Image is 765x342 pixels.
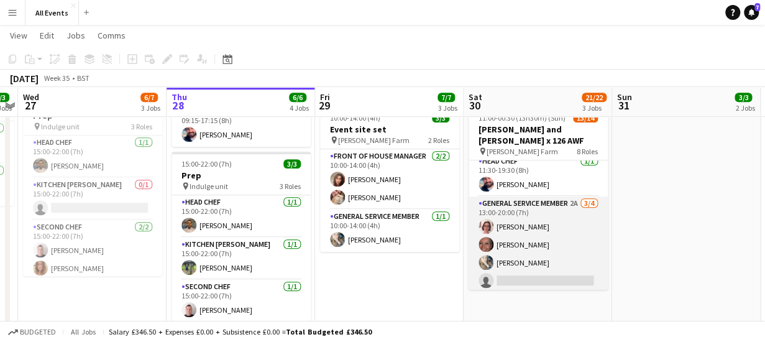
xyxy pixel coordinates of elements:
span: 13/14 [573,113,598,122]
span: 10:00-14:00 (4h) [330,113,380,122]
span: 3 Roles [280,182,301,191]
span: 7 [754,3,760,11]
span: 21/22 [582,93,607,102]
span: Budgeted [20,328,56,336]
app-card-role: Second Chef1/115:00-22:00 (7h)[PERSON_NAME] [172,280,311,322]
span: 6/6 [289,93,306,102]
div: 2 Jobs [735,103,754,113]
span: Wed [23,91,39,103]
app-card-role: Kitchen [PERSON_NAME]1/115:00-22:00 (7h)[PERSON_NAME] [172,238,311,280]
span: Thu [172,91,187,103]
app-card-role: Head Chef1/111:30-19:30 (8h)[PERSON_NAME] [469,154,608,196]
span: Week 35 [41,73,72,83]
app-card-role: Second Chef2/215:00-22:00 (7h)[PERSON_NAME][PERSON_NAME] [23,220,162,280]
span: 3/3 [735,93,752,102]
span: Comms [98,30,126,41]
app-card-role: Head Chef1/115:00-22:00 (7h)[PERSON_NAME] [172,195,311,238]
app-job-card: 10:00-14:00 (4h)3/3Event site set [PERSON_NAME] Farm2 RolesFront of House Manager2/210:00-14:00 (... [320,106,459,252]
app-card-role: Front of House Manager2/210:00-14:00 (4h)[PERSON_NAME][PERSON_NAME] [320,149,459,210]
div: 3 Jobs [438,103,457,113]
span: 11:00-00:30 (13h30m) (Sun) [479,113,566,122]
a: 7 [744,5,759,20]
div: 3 Jobs [582,103,606,113]
span: Sat [469,91,482,103]
span: View [10,30,27,41]
a: Jobs [62,27,90,44]
app-card-role: General service member1/110:00-14:00 (4h)[PERSON_NAME] [320,210,459,252]
div: 3 Jobs [141,103,160,113]
app-card-role: General service member2A3/413:00-20:00 (7h)[PERSON_NAME][PERSON_NAME][PERSON_NAME] [469,196,608,293]
span: All jobs [68,327,98,336]
span: Edit [40,30,54,41]
span: [PERSON_NAME] Farm [338,136,410,145]
a: Edit [35,27,59,44]
app-job-card: 15:00-22:00 (7h)3/3Prep Indulge unit3 RolesHead Chef1/115:00-22:00 (7h)[PERSON_NAME]Kitchen [PERS... [172,152,311,322]
span: 31 [615,98,632,113]
span: 3 Roles [131,122,152,131]
h3: Prep [172,170,311,181]
span: Jobs [66,30,85,41]
app-job-card: 11:00-00:30 (13h30m) (Sun)13/14[PERSON_NAME] and [PERSON_NAME] x 126 AWF [PERSON_NAME] Farm8 Role... [469,106,608,290]
span: 15:00-22:00 (7h) [181,159,232,169]
h3: [PERSON_NAME] and [PERSON_NAME] x 126 AWF [469,124,608,146]
span: [PERSON_NAME] Farm [487,147,558,156]
h3: Event site set [320,124,459,135]
span: 28 [170,98,187,113]
span: 7/7 [437,93,455,102]
span: 8 Roles [577,147,598,156]
app-job-card: 15:00-22:00 (7h)3/4Prep Indulge unit3 RolesHead Chef1/115:00-22:00 (7h)[PERSON_NAME]Kitchen [PERS... [23,92,162,276]
div: Salary £346.50 + Expenses £0.00 + Subsistence £0.00 = [109,327,372,336]
div: [DATE] [10,72,39,85]
div: BST [77,73,89,83]
a: Comms [93,27,131,44]
span: 29 [318,98,330,113]
app-card-role: Kitchen [PERSON_NAME]0/115:00-22:00 (7h) [23,178,162,220]
span: Fri [320,91,330,103]
div: 4 Jobs [290,103,309,113]
span: Total Budgeted £346.50 [286,327,372,336]
button: All Events [25,1,79,25]
button: Budgeted [6,325,58,339]
span: 3/3 [432,113,449,122]
app-card-role: Head Chef1/115:00-22:00 (7h)[PERSON_NAME] [23,136,162,178]
span: Indulge unit [190,182,228,191]
a: View [5,27,32,44]
span: 6/7 [140,93,158,102]
span: 3/3 [283,159,301,169]
span: 2 Roles [428,136,449,145]
span: Indulge unit [41,122,80,131]
span: Sun [617,91,632,103]
span: 30 [467,98,482,113]
span: 27 [21,98,39,113]
app-card-role: Head Chef1/109:15-17:15 (8h)[PERSON_NAME] [172,104,311,147]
